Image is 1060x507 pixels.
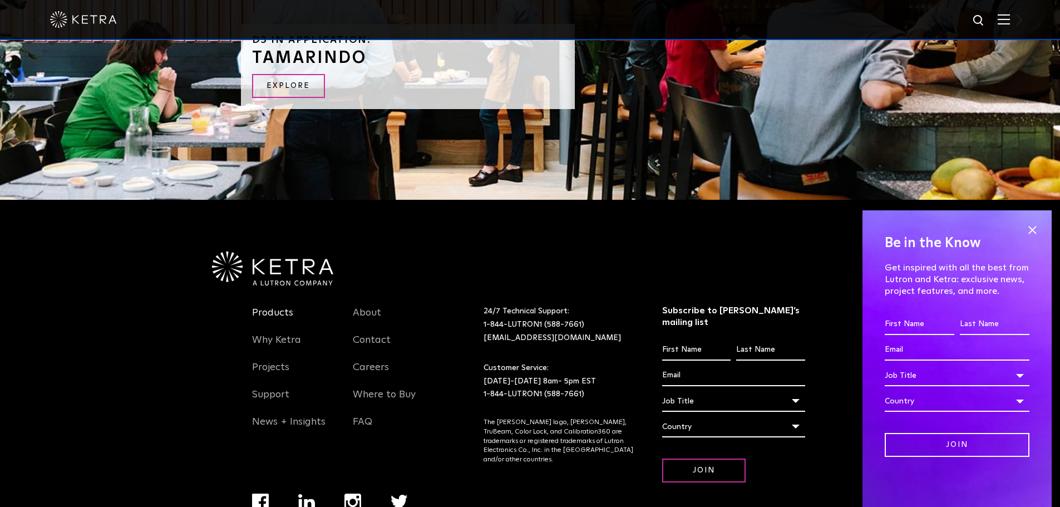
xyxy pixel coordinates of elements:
[885,262,1029,297] p: Get inspired with all the best from Lutron and Ketra: exclusive news, project features, and more.
[972,14,986,28] img: search icon
[353,361,389,387] a: Careers
[484,390,584,398] a: 1-844-LUTRON1 (588-7661)
[662,305,805,328] h3: Subscribe to [PERSON_NAME]’s mailing list
[484,305,634,344] p: 24/7 Technical Support:
[484,334,621,342] a: [EMAIL_ADDRESS][DOMAIN_NAME]
[252,74,325,98] a: Explore
[353,416,372,441] a: FAQ
[353,334,391,360] a: Contact
[662,391,805,412] div: Job Title
[885,314,954,335] input: First Name
[353,307,381,332] a: About
[960,314,1029,335] input: Last Name
[662,339,731,361] input: First Name
[484,321,584,328] a: 1-844-LUTRON1 (588-7661)
[885,233,1029,254] h4: Be in the Know
[736,339,805,361] input: Last Name
[252,334,301,360] a: Why Ketra
[252,388,289,414] a: Support
[353,305,437,441] div: Navigation Menu
[252,307,293,332] a: Products
[662,365,805,386] input: Email
[252,305,337,441] div: Navigation Menu
[885,365,1029,386] div: Job Title
[662,459,746,483] input: Join
[885,339,1029,361] input: Email
[998,14,1010,24] img: Hamburger%20Nav.svg
[885,391,1029,412] div: Country
[50,11,117,28] img: ketra-logo-2019-white
[252,416,326,441] a: News + Insights
[484,362,634,401] p: Customer Service: [DATE]-[DATE] 8am- 5pm EST
[353,388,416,414] a: Where to Buy
[484,418,634,465] p: The [PERSON_NAME] logo, [PERSON_NAME], TruBeam, Color Lock, and Calibration360 are trademarks or ...
[662,416,805,437] div: Country
[885,433,1029,457] input: Join
[252,361,289,387] a: Projects
[212,252,333,286] img: Ketra-aLutronCo_White_RGB
[252,35,564,45] h6: D3 in application:
[252,50,564,66] h3: Tamarindo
